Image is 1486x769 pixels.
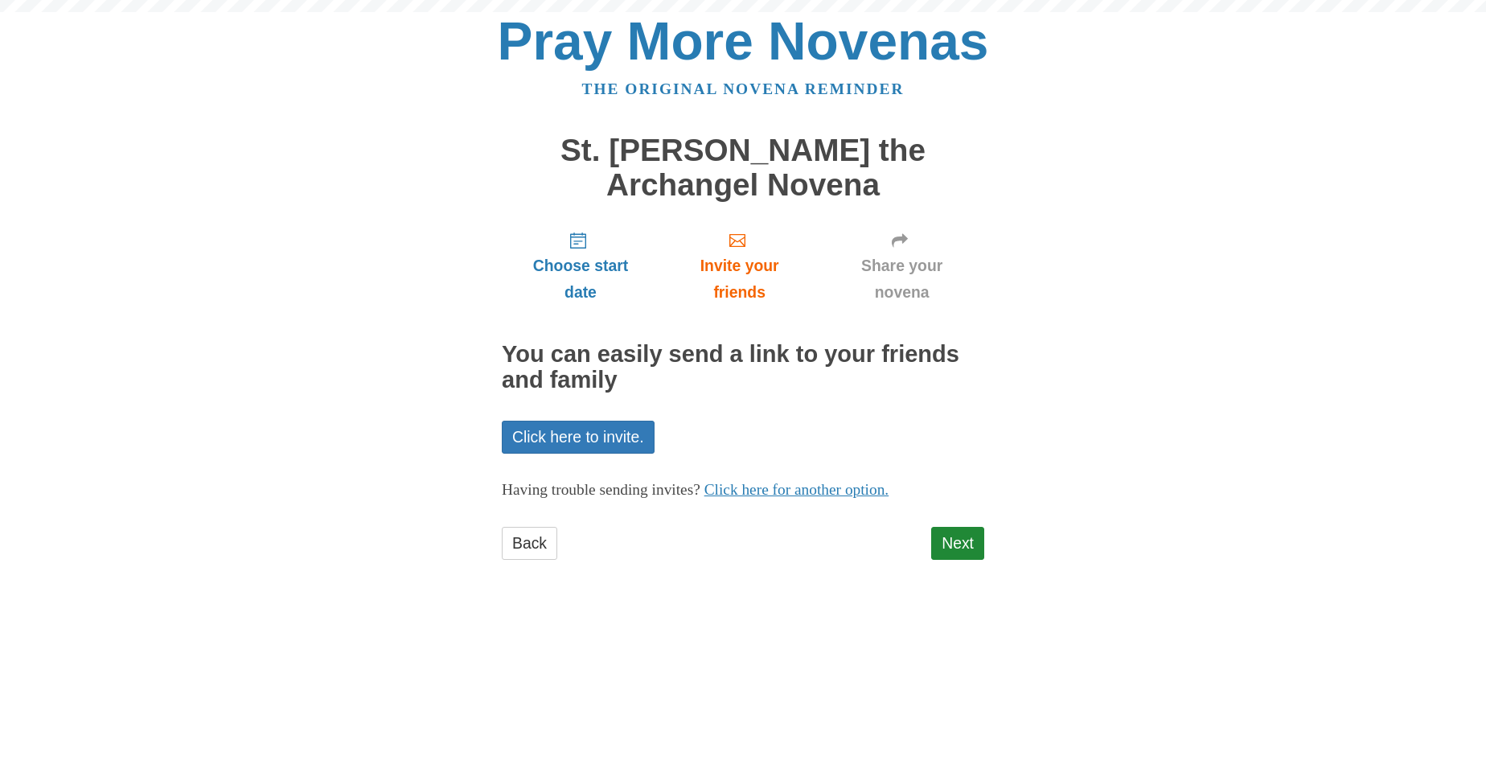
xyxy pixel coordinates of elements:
[582,80,905,97] a: The original novena reminder
[659,218,819,314] a: Invite your friends
[498,11,989,71] a: Pray More Novenas
[502,134,984,202] h1: St. [PERSON_NAME] the Archangel Novena
[675,253,803,306] span: Invite your friends
[518,253,643,306] span: Choose start date
[502,342,984,393] h2: You can easily send a link to your friends and family
[704,481,889,498] a: Click here for another option.
[502,481,700,498] span: Having trouble sending invites?
[502,527,557,560] a: Back
[835,253,968,306] span: Share your novena
[931,527,984,560] a: Next
[502,421,655,454] a: Click here to invite.
[502,218,659,314] a: Choose start date
[819,218,984,314] a: Share your novena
